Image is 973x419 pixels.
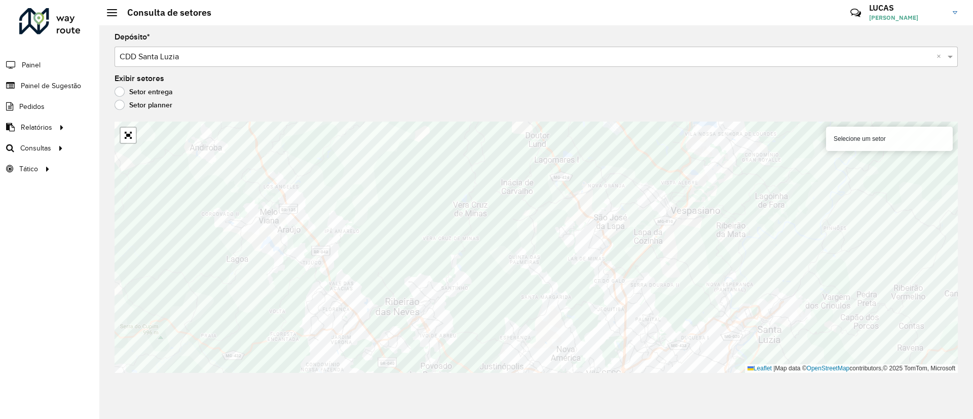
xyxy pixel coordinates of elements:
span: Consultas [20,143,51,154]
span: Clear all [937,51,945,63]
span: Painel [22,60,41,70]
span: Painel de Sugestão [21,81,81,91]
span: Pedidos [19,101,45,112]
a: Leaflet [747,365,772,372]
a: Contato Rápido [845,2,867,24]
span: Tático [19,164,38,174]
span: [PERSON_NAME] [869,13,945,22]
a: OpenStreetMap [807,365,850,372]
label: Exibir setores [115,72,164,85]
div: Map data © contributors,© 2025 TomTom, Microsoft [745,364,958,373]
label: Setor planner [115,100,172,110]
label: Depósito [115,31,150,43]
span: Relatórios [21,122,52,133]
a: Abrir mapa em tela cheia [121,128,136,143]
span: | [773,365,775,372]
h2: Consulta de setores [117,7,211,18]
label: Setor entrega [115,87,173,97]
h3: LUCAS [869,3,945,13]
div: Selecione um setor [826,127,953,151]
